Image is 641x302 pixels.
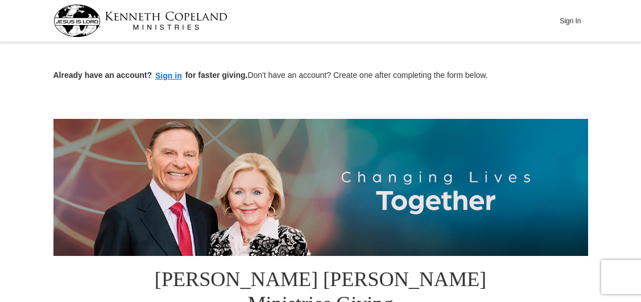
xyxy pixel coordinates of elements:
[152,69,185,82] button: Sign in
[553,12,588,30] button: Sign In
[53,5,228,37] img: kcm-header-logo.svg
[53,69,588,82] p: Don't have an account? Create one after completing the form below.
[53,71,248,80] strong: Already have an account? for faster giving.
